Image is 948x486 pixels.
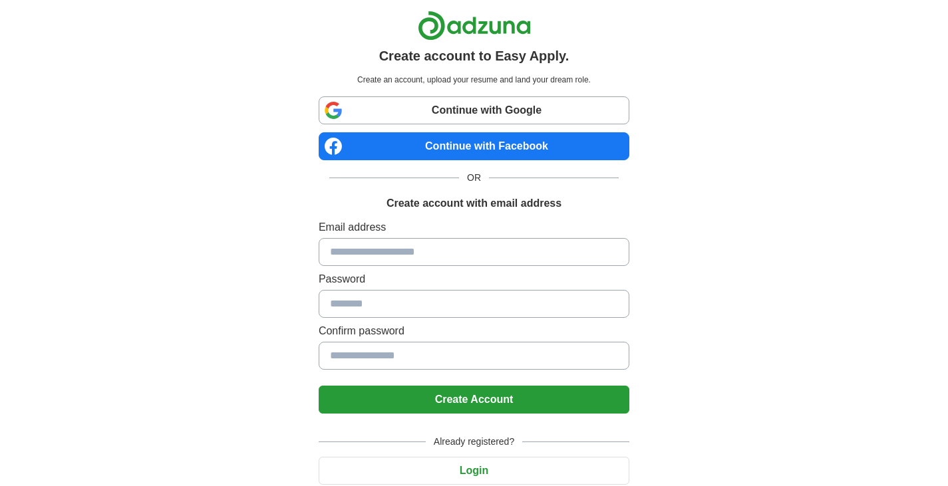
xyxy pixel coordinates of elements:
button: Login [319,457,629,485]
h1: Create account with email address [387,195,561,211]
button: Create Account [319,386,629,414]
label: Password [319,271,629,287]
a: Continue with Facebook [319,132,629,160]
span: OR [459,171,489,185]
label: Confirm password [319,323,629,339]
h1: Create account to Easy Apply. [379,46,569,66]
img: Adzuna logo [418,11,531,41]
p: Create an account, upload your resume and land your dream role. [321,74,627,86]
span: Already registered? [426,435,522,449]
a: Continue with Google [319,96,629,124]
a: Login [319,465,629,476]
label: Email address [319,219,629,235]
